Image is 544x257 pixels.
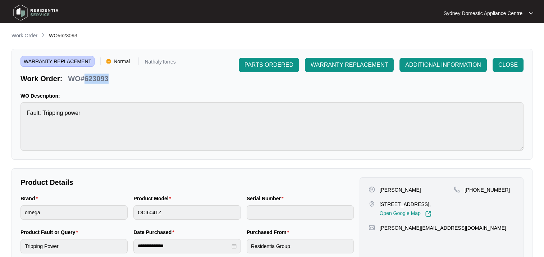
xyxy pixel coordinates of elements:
[20,56,95,67] span: WARRANTY REPLACEMENT
[49,33,77,38] span: WO#623093
[369,224,375,231] img: map-pin
[405,61,481,69] span: ADDITIONAL INFORMATION
[498,61,518,69] span: CLOSE
[138,242,230,250] input: Date Purchased
[244,61,293,69] span: PARTS ORDERED
[311,61,388,69] span: WARRANTY REPLACEMENT
[12,32,37,39] p: Work Order
[20,177,354,187] p: Product Details
[247,229,292,236] label: Purchased From
[20,229,81,236] label: Product Fault or Query
[454,186,460,193] img: map-pin
[68,74,108,84] p: WO#623093
[133,195,174,202] label: Product Model
[239,58,299,72] button: PARTS ORDERED
[133,229,177,236] label: Date Purchased
[305,58,394,72] button: WARRANTY REPLACEMENT
[379,224,506,232] p: [PERSON_NAME][EMAIL_ADDRESS][DOMAIN_NAME]
[20,195,41,202] label: Brand
[425,211,431,217] img: Link-External
[133,205,241,220] input: Product Model
[444,10,522,17] p: Sydney Domestic Appliance Centre
[379,211,431,217] a: Open Google Map
[247,205,354,220] input: Serial Number
[111,56,133,67] span: Normal
[465,186,510,193] p: [PHONE_NUMBER]
[493,58,524,72] button: CLOSE
[379,201,431,208] p: [STREET_ADDRESS],
[369,201,375,207] img: map-pin
[369,186,375,193] img: user-pin
[247,195,286,202] label: Serial Number
[20,92,524,99] p: WO Description:
[20,102,524,151] textarea: Fault: Tripping power
[20,205,128,220] input: Brand
[11,2,61,23] img: residentia service logo
[20,74,62,84] p: Work Order:
[379,186,421,193] p: [PERSON_NAME]
[10,32,39,40] a: Work Order
[247,239,354,253] input: Purchased From
[40,32,46,38] img: chevron-right
[399,58,487,72] button: ADDITIONAL INFORMATION
[106,59,111,64] img: Vercel Logo
[145,59,175,67] p: NathalyTorres
[20,239,128,253] input: Product Fault or Query
[529,11,533,15] img: dropdown arrow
